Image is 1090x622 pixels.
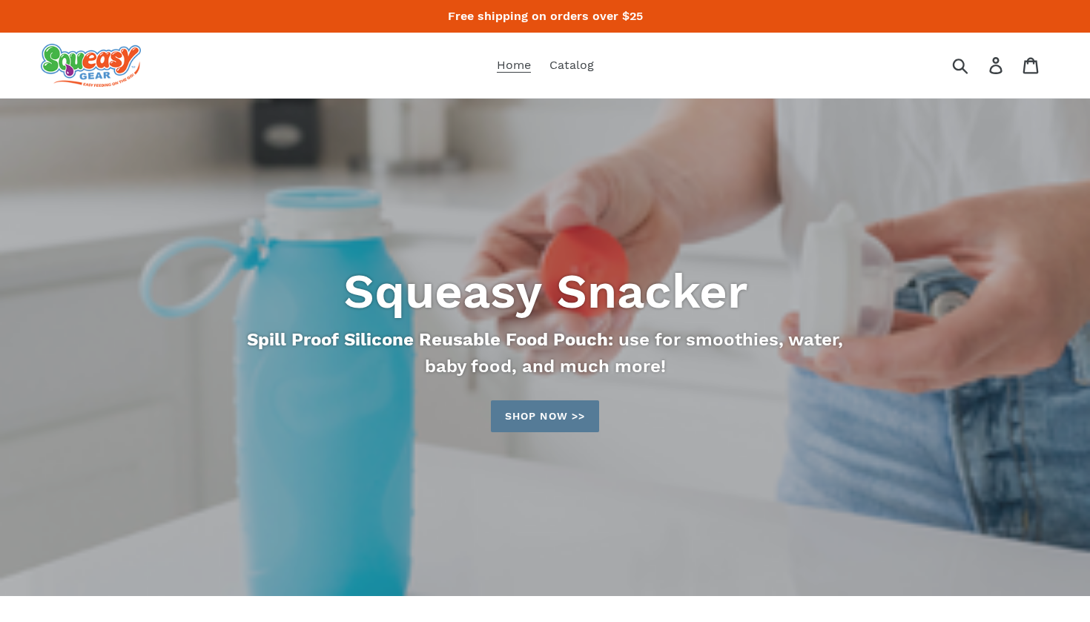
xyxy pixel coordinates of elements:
[549,58,594,73] span: Catalog
[141,262,949,320] h2: Squeasy Snacker
[489,54,538,76] a: Home
[491,400,599,432] a: Shop now >>: Catalog
[497,58,531,73] span: Home
[542,54,601,76] a: Catalog
[957,49,998,82] input: Search
[247,329,613,350] strong: Spill Proof Silicone Reusable Food Pouch:
[41,44,141,87] img: squeasy gear snacker portable food pouch
[242,326,848,380] p: use for smoothies, water, baby food, and much more!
